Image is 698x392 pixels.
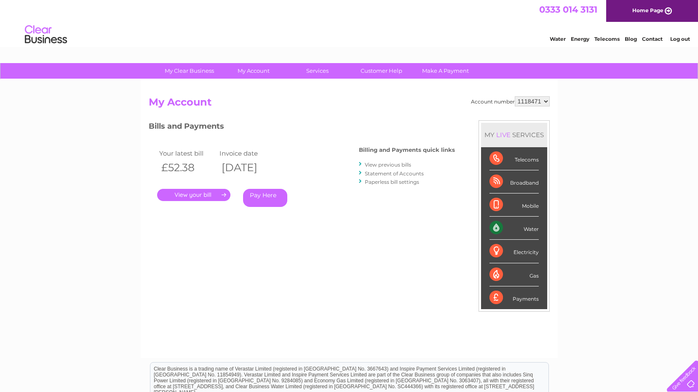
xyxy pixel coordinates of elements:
a: Paperless bill settings [365,179,419,185]
div: Electricity [489,240,539,263]
h4: Billing and Payments quick links [359,147,455,153]
h3: Bills and Payments [149,120,455,135]
div: Telecoms [489,147,539,170]
img: logo.png [24,22,67,48]
a: My Account [219,63,288,79]
div: Clear Business is a trading name of Verastar Limited (registered in [GEOGRAPHIC_DATA] No. 3667643... [150,5,548,41]
div: LIVE [495,131,512,139]
a: 0333 014 3131 [539,4,597,15]
div: Gas [489,263,539,286]
a: Telecoms [594,36,620,42]
h2: My Account [149,96,550,112]
div: Mobile [489,193,539,217]
a: Log out [670,36,690,42]
a: Contact [642,36,663,42]
a: Energy [571,36,589,42]
a: Statement of Accounts [365,170,424,177]
a: Blog [625,36,637,42]
a: . [157,189,230,201]
div: Account number [471,96,550,106]
th: [DATE] [217,159,278,176]
a: Water [550,36,566,42]
a: My Clear Business [155,63,224,79]
div: MY SERVICES [481,123,547,147]
div: Broadband [489,170,539,193]
th: £52.38 [157,159,218,176]
td: Your latest bill [157,148,218,159]
a: Make A Payment [411,63,480,79]
td: Invoice date [217,148,278,159]
a: View previous bills [365,162,411,168]
div: Water [489,217,539,240]
div: Payments [489,286,539,309]
a: Pay Here [243,189,287,207]
a: Customer Help [347,63,416,79]
a: Services [283,63,352,79]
